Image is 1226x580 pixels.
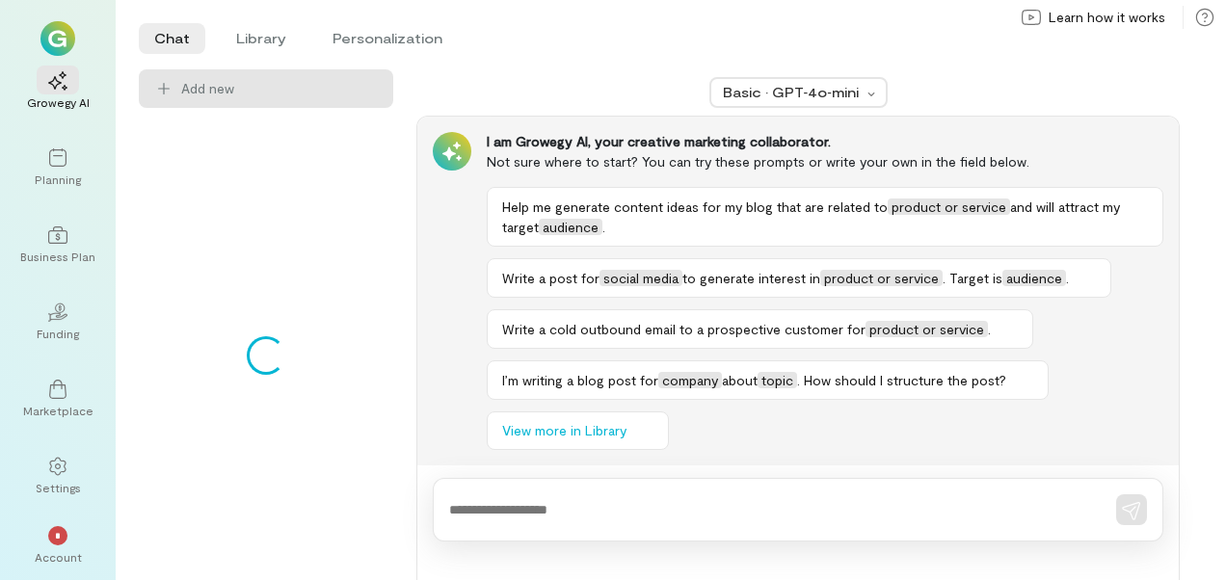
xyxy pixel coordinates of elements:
[23,364,93,434] a: Marketplace
[502,421,626,440] span: View more in Library
[487,187,1163,247] button: Help me generate content ideas for my blog that are related toproduct or serviceand will attract ...
[658,372,722,388] span: company
[487,132,1163,151] div: I am Growegy AI, your creative marketing collaborator.
[797,372,1006,388] span: . How should I structure the post?
[502,270,600,286] span: Write a post for
[23,133,93,202] a: Planning
[723,83,862,102] div: Basic · GPT‑4o‑mini
[1002,270,1066,286] span: audience
[943,270,1002,286] span: . Target is
[539,219,602,235] span: audience
[139,23,205,54] li: Chat
[682,270,820,286] span: to generate interest in
[181,79,378,98] span: Add new
[888,198,1010,215] span: product or service
[27,94,90,110] div: Growegy AI
[23,210,93,279] a: Business Plan
[23,511,93,580] div: *Account
[602,219,605,235] span: .
[866,321,988,337] span: product or service
[988,321,991,337] span: .
[23,441,93,511] a: Settings
[722,372,758,388] span: about
[487,258,1111,298] button: Write a post forsocial mediato generate interest inproduct or service. Target isaudience.
[37,326,79,341] div: Funding
[23,403,93,418] div: Marketplace
[35,549,82,565] div: Account
[502,321,866,337] span: Write a cold outbound email to a prospective customer for
[600,270,682,286] span: social media
[20,249,95,264] div: Business Plan
[487,411,669,450] button: View more in Library
[502,372,658,388] span: I’m writing a blog post for
[317,23,458,54] li: Personalization
[23,56,93,125] a: Growegy AI
[1049,8,1165,27] span: Learn how it works
[487,151,1163,171] div: Not sure where to start? You can try these prompts or write your own in the field below.
[1066,270,1069,286] span: .
[36,480,81,495] div: Settings
[35,171,81,187] div: Planning
[23,287,93,356] a: Funding
[487,360,1049,400] button: I’m writing a blog post forcompanyabouttopic. How should I structure the post?
[820,270,943,286] span: product or service
[502,198,888,215] span: Help me generate content ideas for my blog that are related to
[221,23,302,54] li: Library
[758,372,797,388] span: topic
[487,309,1033,349] button: Write a cold outbound email to a prospective customer forproduct or service.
